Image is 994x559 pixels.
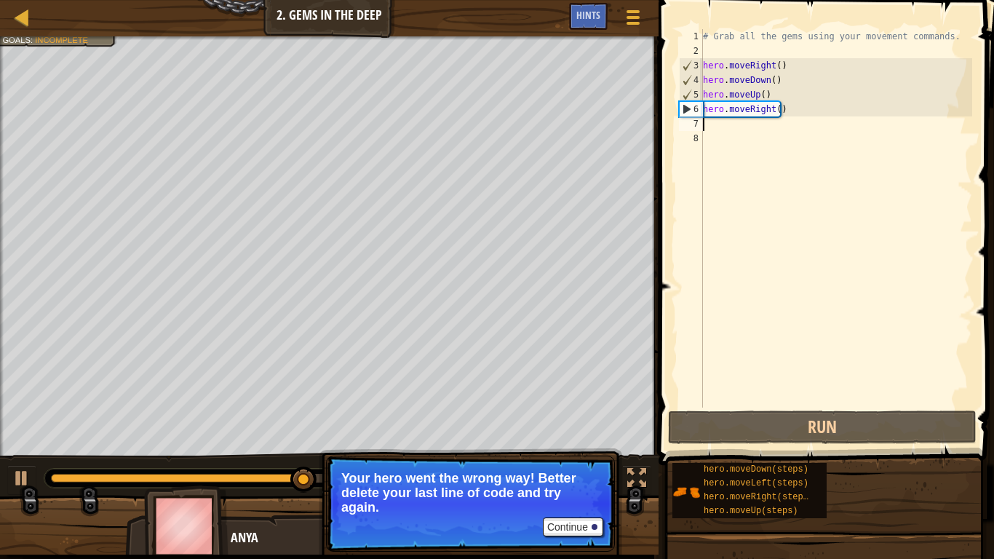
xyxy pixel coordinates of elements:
[341,471,600,515] p: Your hero went the wrong way! Better delete your last line of code and try again.
[704,492,814,502] span: hero.moveRight(steps)
[680,102,703,116] div: 6
[679,131,703,146] div: 8
[704,464,808,475] span: hero.moveDown(steps)
[704,478,808,488] span: hero.moveLeft(steps)
[622,465,651,495] button: Toggle fullscreen
[679,116,703,131] div: 7
[231,528,518,547] div: Anya
[672,478,700,506] img: portrait.png
[668,411,977,444] button: Run
[680,73,703,87] div: 4
[576,8,600,22] span: Hints
[680,58,703,73] div: 3
[615,3,651,37] button: Show game menu
[543,518,603,536] button: Continue
[7,465,36,495] button: Ctrl + P: Play
[679,29,703,44] div: 1
[679,44,703,58] div: 2
[680,87,703,102] div: 5
[704,506,798,516] span: hero.moveUp(steps)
